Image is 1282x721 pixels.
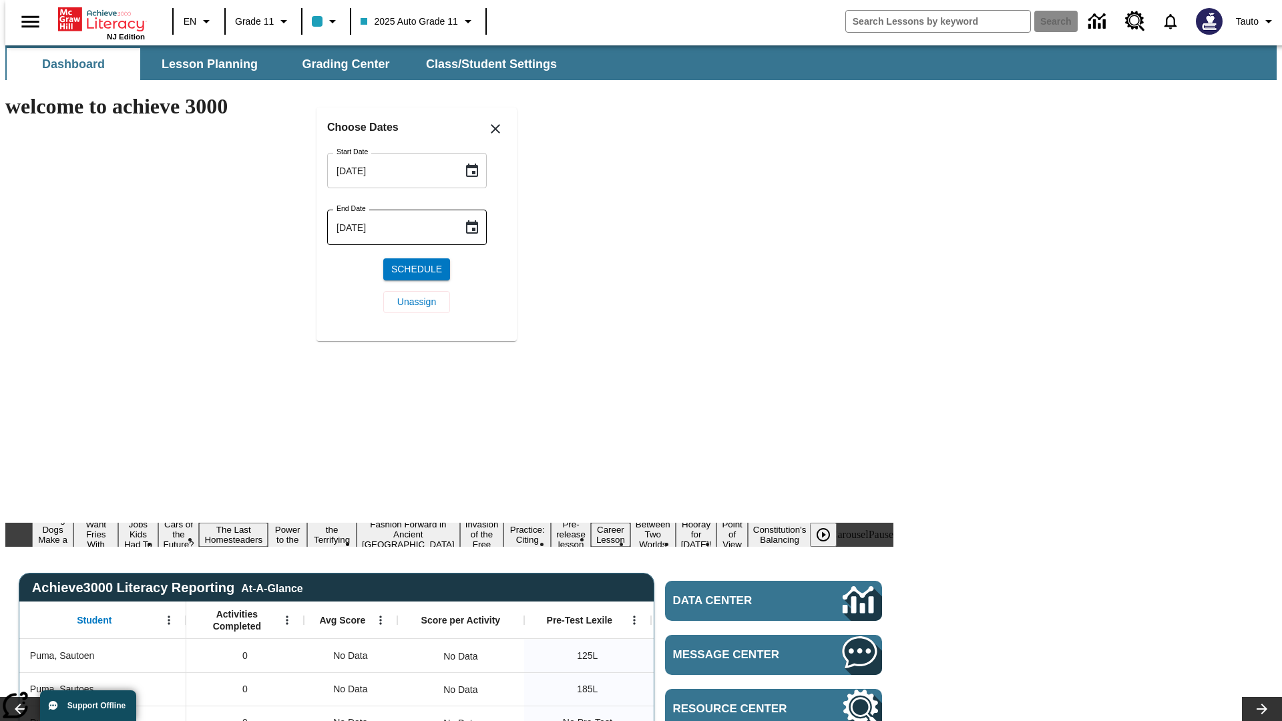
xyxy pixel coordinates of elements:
[630,517,676,551] button: Slide 13 Between Two Worlds
[7,48,140,80] button: Dashboard
[279,48,413,80] button: Grading Center
[32,580,303,595] span: Achieve3000 Literacy Reporting
[577,682,598,696] span: 185 Lexile, Puma, Sautoes
[673,702,803,716] span: Resource Center
[421,614,501,626] span: Score per Activity
[327,118,506,137] h6: Choose Dates
[277,610,297,630] button: Open Menu
[391,262,442,276] span: Schedule
[1231,9,1282,33] button: Profile/Settings
[30,682,94,696] span: Puma, Sautoes
[327,118,506,324] div: Choose date
[846,11,1030,32] input: search field
[302,57,389,72] span: Grading Center
[327,153,453,188] input: MMMM-DD-YYYY
[1242,697,1282,721] button: Lesson carousel, Next
[1196,8,1223,35] img: Avatar
[577,649,598,663] span: 125 Lexile, Puma, Sautoen
[1080,3,1117,40] a: Data Center
[77,614,112,626] span: Student
[319,614,365,626] span: Avg Score
[186,672,304,706] div: 0, Puma, Sautoes
[268,513,307,557] button: Slide 6 Solar Power to the People
[460,507,504,561] button: Slide 9 The Invasion of the Free CD
[673,594,798,608] span: Data Center
[1117,3,1153,39] a: Resource Center, Will open in new tab
[107,33,145,41] span: NJ Edition
[810,523,850,547] div: Play
[437,643,484,670] div: No Data, Puma, Sautoen
[230,9,297,33] button: Grade: Grade 11, Select a grade
[673,648,803,662] span: Message Center
[361,15,457,29] span: 2025 Auto Grade 11
[5,48,569,80] div: SubNavbar
[5,45,1277,80] div: SubNavbar
[591,523,630,547] button: Slide 12 Career Lesson
[415,48,568,80] button: Class/Student Settings
[42,57,105,72] span: Dashboard
[383,291,450,313] button: Unassign
[30,649,95,663] span: Puma, Sautoen
[337,204,366,214] label: End Date
[479,113,511,145] button: Close
[1188,4,1231,39] button: Select a new avatar
[40,690,136,721] button: Support Offline
[178,9,220,33] button: Language: EN, Select a language
[58,5,145,41] div: Home
[304,639,397,672] div: No Data, Puma, Sautoen
[306,9,346,33] button: Class color is light blue. Change class color
[5,94,893,119] h1: welcome to achieve 3000
[665,581,882,621] a: Data Center
[397,295,436,309] span: Unassign
[624,610,644,630] button: Open Menu
[383,258,450,280] button: Schedule
[162,57,258,72] span: Lesson Planning
[665,635,882,675] a: Message Center
[676,517,717,551] button: Slide 14 Hooray for Constitution Day!
[186,639,304,672] div: 0, Puma, Sautoen
[547,614,613,626] span: Pre-Test Lexile
[748,513,812,557] button: Slide 16 The Constitution's Balancing Act
[327,676,374,703] span: No Data
[426,57,557,72] span: Class/Student Settings
[118,507,158,561] button: Slide 3 Dirty Jobs Kids Had To Do
[159,610,179,630] button: Open Menu
[811,529,893,541] div: heroCarouselPause
[241,580,302,595] div: At-A-Glance
[73,507,118,561] button: Slide 2 Do You Want Fries With That?
[307,513,357,557] button: Slide 7 Attack of the Terrifying Tomatoes
[1236,15,1259,29] span: Tauto
[327,642,374,670] span: No Data
[242,649,248,663] span: 0
[11,2,50,41] button: Open side menu
[199,523,268,547] button: Slide 5 The Last Homesteaders
[337,147,368,157] label: Start Date
[503,513,551,557] button: Slide 10 Mixed Practice: Citing Evidence
[1153,4,1188,39] a: Notifications
[459,214,485,241] button: Choose date, selected date is Oct 2, 2025
[67,701,126,710] span: Support Offline
[371,610,391,630] button: Open Menu
[235,15,274,29] span: Grade 11
[304,672,397,706] div: No Data, Puma, Sautoes
[355,9,481,33] button: Class: 2025 Auto Grade 11, Select your class
[143,48,276,80] button: Lesson Planning
[810,523,837,547] button: Play
[184,15,196,29] span: EN
[459,158,485,184] button: Choose date, selected date is Oct 2, 2025
[193,608,281,632] span: Activities Completed
[716,517,747,551] button: Slide 15 Point of View
[158,517,200,551] button: Slide 4 Cars of the Future?
[357,517,460,551] button: Slide 8 Fashion Forward in Ancient Rome
[551,517,591,551] button: Slide 11 Pre-release lesson
[242,682,248,696] span: 0
[437,676,484,703] div: No Data, Puma, Sautoes
[58,6,145,33] a: Home
[32,513,73,557] button: Slide 1 Diving Dogs Make a Splash
[327,210,453,245] input: MMMM-DD-YYYY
